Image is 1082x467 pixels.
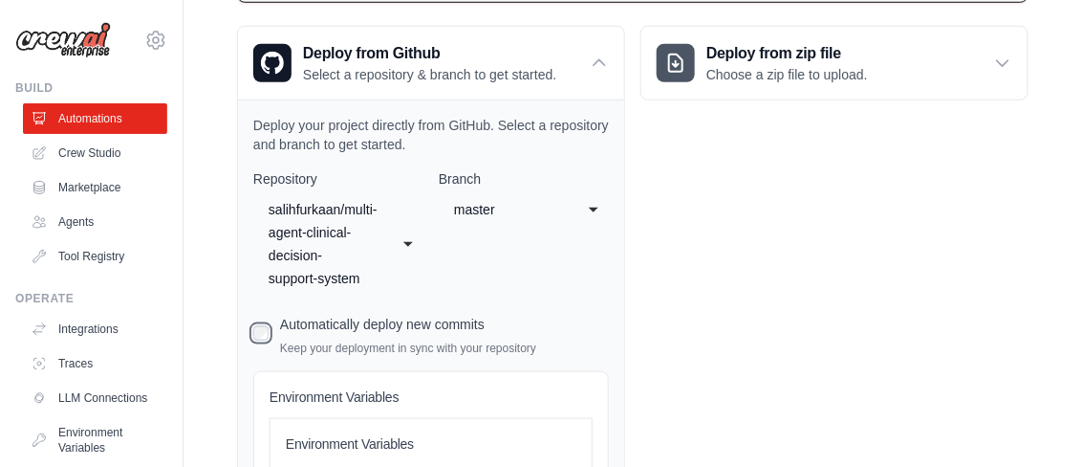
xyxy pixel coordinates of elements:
h4: Environment Variables [270,388,593,407]
a: Marketplace [23,172,167,203]
label: Automatically deploy new commits [280,317,485,332]
p: Deploy your project directly from GitHub. Select a repository and branch to get started. [253,116,609,154]
a: Environment Variables [23,417,167,463]
div: salihfurkaan/multi-agent-clinical-decision-support-system [269,198,370,290]
div: Sohbet Aracı [986,375,1082,467]
label: Repository [253,169,423,189]
a: Agents [23,207,167,237]
p: Choose a zip file to upload. [706,65,868,84]
img: Logo [15,22,111,58]
div: Build [15,80,167,96]
a: Integrations [23,314,167,345]
div: master [454,198,555,221]
iframe: Chat Widget [986,375,1082,467]
a: Tool Registry [23,241,167,272]
a: Traces [23,348,167,379]
h3: Deploy from zip file [706,42,868,65]
a: Automations [23,103,167,134]
p: Select a repository & branch to get started. [303,65,556,84]
div: Operate [15,291,167,306]
label: Branch [439,169,609,189]
p: Keep your deployment in sync with your repository [280,341,536,356]
h3: Deploy from Github [303,42,556,65]
a: Crew Studio [23,138,167,168]
h3: Environment Variables [286,434,576,454]
a: LLM Connections [23,383,167,413]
